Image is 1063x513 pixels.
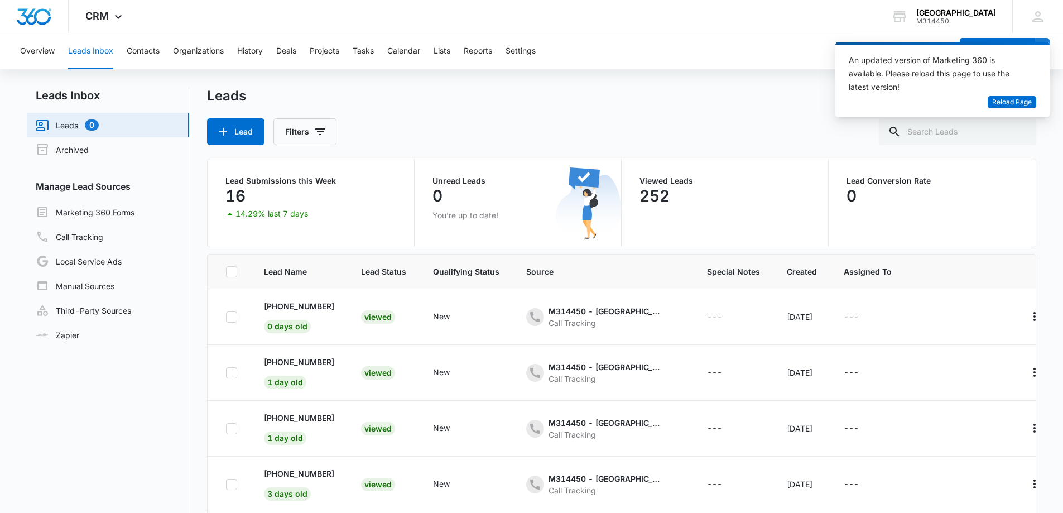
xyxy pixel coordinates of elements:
span: 1 day old [264,376,306,389]
a: [PHONE_NUMBER]1 day old [264,412,334,443]
p: [PHONE_NUMBER] [264,300,334,312]
a: Marketing 360 Forms [36,205,134,219]
div: Viewed [361,478,395,491]
div: - - Select to Edit Field [526,305,680,329]
div: New [433,478,450,490]
div: Viewed [361,310,395,324]
div: - - Select to Edit Field [707,366,742,380]
div: - - Select to Edit Field [526,361,680,385]
a: Manual Sources [36,279,114,293]
div: Viewed [361,422,395,435]
div: account id [916,17,996,25]
div: - - Select to Edit Field [707,310,742,324]
span: Lead Name [264,266,334,277]
button: Actions [1026,475,1043,493]
div: New [433,366,450,378]
div: - - Select to Edit Field [433,422,470,435]
span: CRM [85,10,109,22]
div: An updated version of Marketing 360 is available. Please reload this page to use the latest version! [849,54,1023,94]
p: [PHONE_NUMBER] [264,356,334,368]
button: Actions [1026,308,1043,325]
div: [DATE] [787,367,817,378]
div: - - Select to Edit Field [433,310,470,324]
span: 0 days old [264,320,311,333]
p: You’re up to date! [432,209,603,221]
div: --- [844,478,859,491]
div: New [433,422,450,434]
div: - - Select to Edit Field [433,366,470,380]
span: Qualifying Status [433,266,499,277]
div: - - Select to Edit Field [844,366,879,380]
div: New [433,310,450,322]
p: Lead Conversion Rate [846,177,1018,185]
button: Calendar [387,33,420,69]
span: Lead Status [361,266,406,277]
a: Viewed [361,368,395,377]
div: - - Select to Edit Field [526,417,680,440]
span: 3 days old [264,487,311,501]
button: Actions [1026,363,1043,381]
button: Contacts [127,33,160,69]
span: Special Notes [707,266,760,277]
a: Zapier [36,329,79,341]
a: Third-Party Sources [36,304,131,317]
div: [DATE] [787,423,817,434]
div: --- [707,478,722,491]
div: Call Tracking [549,485,660,496]
span: Assigned To [844,266,892,277]
div: - - Select to Edit Field [844,310,879,324]
span: 1 day old [264,432,306,445]
span: Created [787,266,817,277]
button: Lists [434,33,450,69]
div: [DATE] [787,311,817,323]
button: Deals [276,33,296,69]
div: - - Select to Edit Field [526,473,680,496]
a: Call Tracking [36,230,103,243]
a: [PHONE_NUMBER]1 day old [264,356,334,387]
button: Add Contact [960,38,1035,65]
p: [PHONE_NUMBER] [264,468,334,480]
p: 16 [225,187,246,205]
span: Reload Page [992,97,1032,108]
div: --- [844,422,859,435]
a: Local Service Ads [36,255,122,268]
h1: Leads [207,88,246,104]
button: Organizations [173,33,224,69]
div: - - Select to Edit Field [844,478,879,491]
p: Lead Submissions this Week [225,177,396,185]
div: Call Tracking [549,373,660,385]
div: Call Tracking [549,317,660,329]
a: Leads0 [36,118,99,132]
input: Search Leads [879,118,1036,145]
a: Viewed [361,312,395,322]
a: [PHONE_NUMBER]0 days old [264,300,334,331]
div: M314450 - [GEOGRAPHIC_DATA] - Content [549,417,660,429]
button: History [237,33,263,69]
div: --- [707,422,722,435]
div: - - Select to Edit Field [707,422,742,435]
button: Reload Page [988,96,1036,109]
div: M314450 - [GEOGRAPHIC_DATA] - Content [549,305,660,317]
button: Overview [20,33,55,69]
div: Viewed [361,366,395,380]
button: Reports [464,33,492,69]
h3: Manage Lead Sources [27,180,189,193]
div: Call Tracking [549,429,660,440]
div: --- [707,310,722,324]
div: M314450 - [GEOGRAPHIC_DATA] - Other [549,361,660,373]
a: Viewed [361,480,395,489]
div: account name [916,8,996,17]
p: [PHONE_NUMBER] [264,412,334,424]
p: 14.29% last 7 days [235,210,308,218]
h2: Leads Inbox [27,87,189,104]
a: Viewed [361,424,395,433]
div: --- [844,366,859,380]
button: Projects [310,33,339,69]
div: [DATE] [787,478,817,490]
p: Viewed Leads [639,177,810,185]
button: Actions [1026,419,1043,437]
div: M314450 - [GEOGRAPHIC_DATA] - Content [549,473,660,485]
a: [PHONE_NUMBER]3 days old [264,468,334,498]
p: 0 [432,187,442,205]
div: - - Select to Edit Field [707,478,742,491]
